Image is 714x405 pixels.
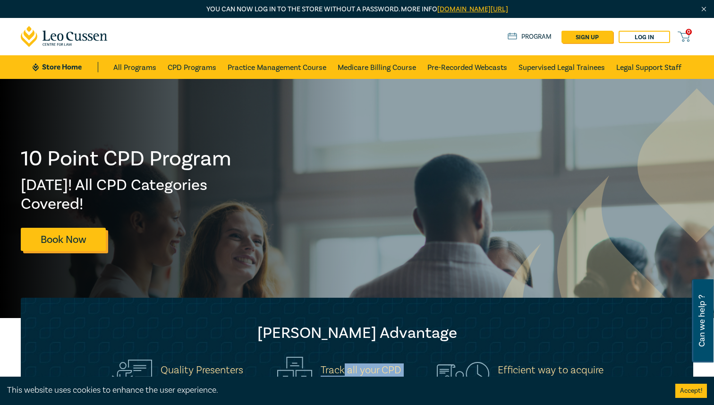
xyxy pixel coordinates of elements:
[700,5,708,13] img: Close
[113,55,156,79] a: All Programs
[616,55,681,79] a: Legal Support Staff
[427,55,507,79] a: Pre-Recorded Webcasts
[40,324,674,343] h2: [PERSON_NAME] Advantage
[561,31,613,43] a: sign up
[508,32,552,42] a: Program
[675,384,707,398] button: Accept cookies
[21,176,232,214] h2: [DATE]! All CPD Categories Covered!
[338,55,416,79] a: Medicare Billing Course
[686,29,692,35] span: 0
[619,31,670,43] a: Log in
[21,228,106,251] a: Book Now
[321,364,406,388] h5: Track all your CPD points in one place
[498,364,603,388] h5: Efficient way to acquire your 10 CPD Points
[437,362,489,390] img: Efficient way to acquire<br>your 10 CPD Points
[21,4,693,15] p: You can now log in to the store without a password. More info
[161,364,246,388] h5: Quality Presenters and CPD programs
[7,384,661,396] div: This website uses cookies to enhance the user experience.
[21,146,232,171] h1: 10 Point CPD Program
[277,357,312,396] img: Track all your CPD<br>points in one place
[697,285,706,357] span: Can we help ?
[228,55,326,79] a: Practice Management Course
[518,55,605,79] a: Supervised Legal Trainees
[110,360,152,393] img: Quality Presenters<br>and CPD programs
[437,5,508,14] a: [DOMAIN_NAME][URL]
[168,55,216,79] a: CPD Programs
[33,62,98,72] a: Store Home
